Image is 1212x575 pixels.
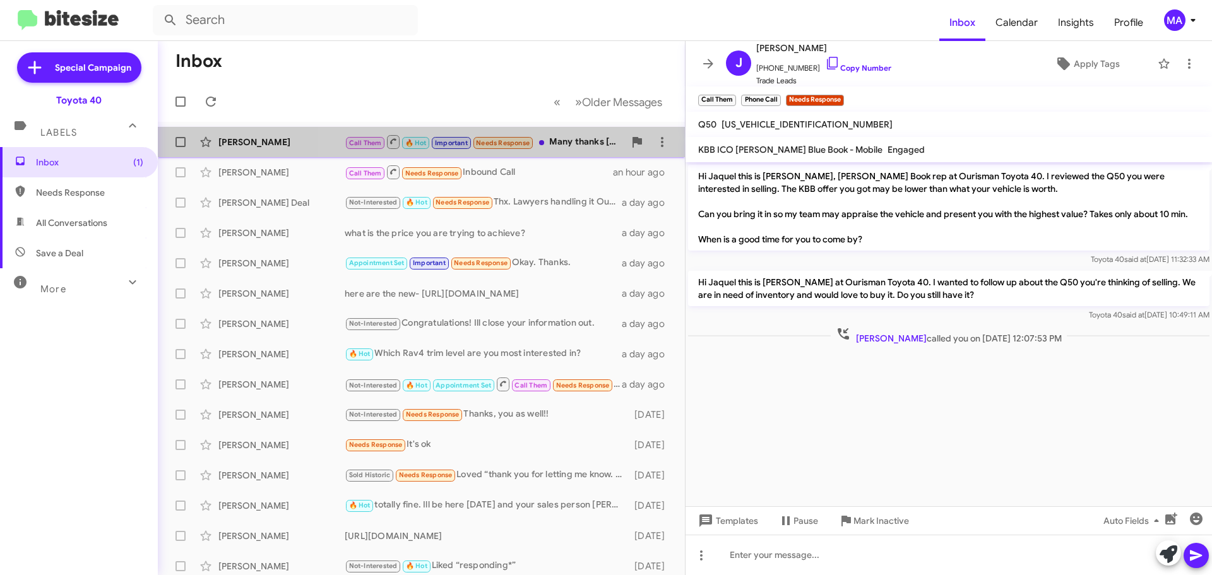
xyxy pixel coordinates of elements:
[349,562,398,570] span: Not-Interested
[345,437,628,452] div: It's ok
[218,469,345,482] div: [PERSON_NAME]
[696,509,758,532] span: Templates
[628,408,675,421] div: [DATE]
[218,196,345,209] div: [PERSON_NAME] Deal
[686,509,768,532] button: Templates
[349,259,405,267] span: Appointment Set
[582,95,662,109] span: Older Messages
[786,95,844,106] small: Needs Response
[17,52,141,83] a: Special Campaign
[741,95,780,106] small: Phone Call
[613,166,675,179] div: an hour ago
[622,196,675,209] div: a day ago
[345,316,622,331] div: Congratulations! Ill close your information out.
[218,317,345,330] div: [PERSON_NAME]
[622,257,675,270] div: a day ago
[756,40,891,56] span: [PERSON_NAME]
[628,560,675,572] div: [DATE]
[856,333,927,344] span: [PERSON_NAME]
[36,247,83,259] span: Save a Deal
[36,186,143,199] span: Needs Response
[768,509,828,532] button: Pause
[218,287,345,300] div: [PERSON_NAME]
[939,4,985,41] a: Inbox
[133,156,143,169] span: (1)
[628,439,675,451] div: [DATE]
[698,144,882,155] span: KBB ICO [PERSON_NAME] Blue Book - Mobile
[831,326,1067,345] span: called you on [DATE] 12:07:53 PM
[349,381,398,389] span: Not-Interested
[40,283,66,295] span: More
[514,381,547,389] span: Call Them
[454,259,508,267] span: Needs Response
[345,287,622,300] div: here are the new- [URL][DOMAIN_NAME]
[698,95,736,106] small: Call Them
[853,509,909,532] span: Mark Inactive
[218,378,345,391] div: [PERSON_NAME]
[345,134,624,150] div: Many thanks [PERSON_NAME] ..
[218,166,345,179] div: [PERSON_NAME]
[1022,52,1151,75] button: Apply Tags
[756,56,891,74] span: [PHONE_NUMBER]
[175,51,222,71] h1: Inbox
[1124,254,1146,264] span: said at
[793,509,818,532] span: Pause
[476,139,530,147] span: Needs Response
[55,61,131,74] span: Special Campaign
[349,319,398,328] span: Not-Interested
[622,287,675,300] div: a day ago
[218,257,345,270] div: [PERSON_NAME]
[756,74,891,87] span: Trade Leads
[628,469,675,482] div: [DATE]
[406,381,427,389] span: 🔥 Hot
[622,227,675,239] div: a day ago
[345,347,622,361] div: Which Rav4 trim level are you most interested in?
[1103,509,1164,532] span: Auto Fields
[406,410,460,418] span: Needs Response
[345,407,628,422] div: Thanks, you as well!!
[413,259,446,267] span: Important
[349,169,382,177] span: Call Them
[349,139,382,147] span: Call Them
[405,169,459,177] span: Needs Response
[218,227,345,239] div: [PERSON_NAME]
[40,127,77,138] span: Labels
[567,89,670,115] button: Next
[436,198,489,206] span: Needs Response
[349,198,398,206] span: Not-Interested
[345,559,628,573] div: Liked “responding*”
[349,410,398,418] span: Not-Interested
[722,119,893,130] span: [US_VEHICLE_IDENTIFICATION_NUMBER]
[436,381,491,389] span: Appointment Set
[349,441,403,449] span: Needs Response
[547,89,670,115] nav: Page navigation example
[688,271,1209,306] p: Hi Jaquel this is [PERSON_NAME] at Ourisman Toyota 40. I wanted to follow up about the Q50 you're...
[345,227,622,239] div: what is the price you are trying to achieve?
[345,530,628,542] div: [URL][DOMAIN_NAME]
[405,139,427,147] span: 🔥 Hot
[575,94,582,110] span: »
[828,509,919,532] button: Mark Inactive
[1104,4,1153,41] a: Profile
[218,530,345,542] div: [PERSON_NAME]
[345,195,622,210] div: Thx. Lawyers handling it Out of state box truck rental co. So. Fun stuff.
[349,350,371,358] span: 🔥 Hot
[153,5,418,35] input: Search
[349,471,391,479] span: Sold Historic
[1091,254,1209,264] span: Toyota 40 [DATE] 11:32:33 AM
[985,4,1048,41] a: Calendar
[399,471,453,479] span: Needs Response
[218,136,345,148] div: [PERSON_NAME]
[622,378,675,391] div: a day ago
[56,94,102,107] div: Toyota 40
[735,53,742,73] span: J
[218,348,345,360] div: [PERSON_NAME]
[688,165,1209,251] p: Hi Jaquel this is [PERSON_NAME], [PERSON_NAME] Book rep at Ourisman Toyota 40. I reviewed the Q50...
[1089,310,1209,319] span: Toyota 40 [DATE] 10:49:11 AM
[345,498,628,513] div: totally fine. Ill be here [DATE] and your sales person [PERSON_NAME] will be here as well. We wil...
[406,562,427,570] span: 🔥 Hot
[435,139,468,147] span: Important
[888,144,925,155] span: Engaged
